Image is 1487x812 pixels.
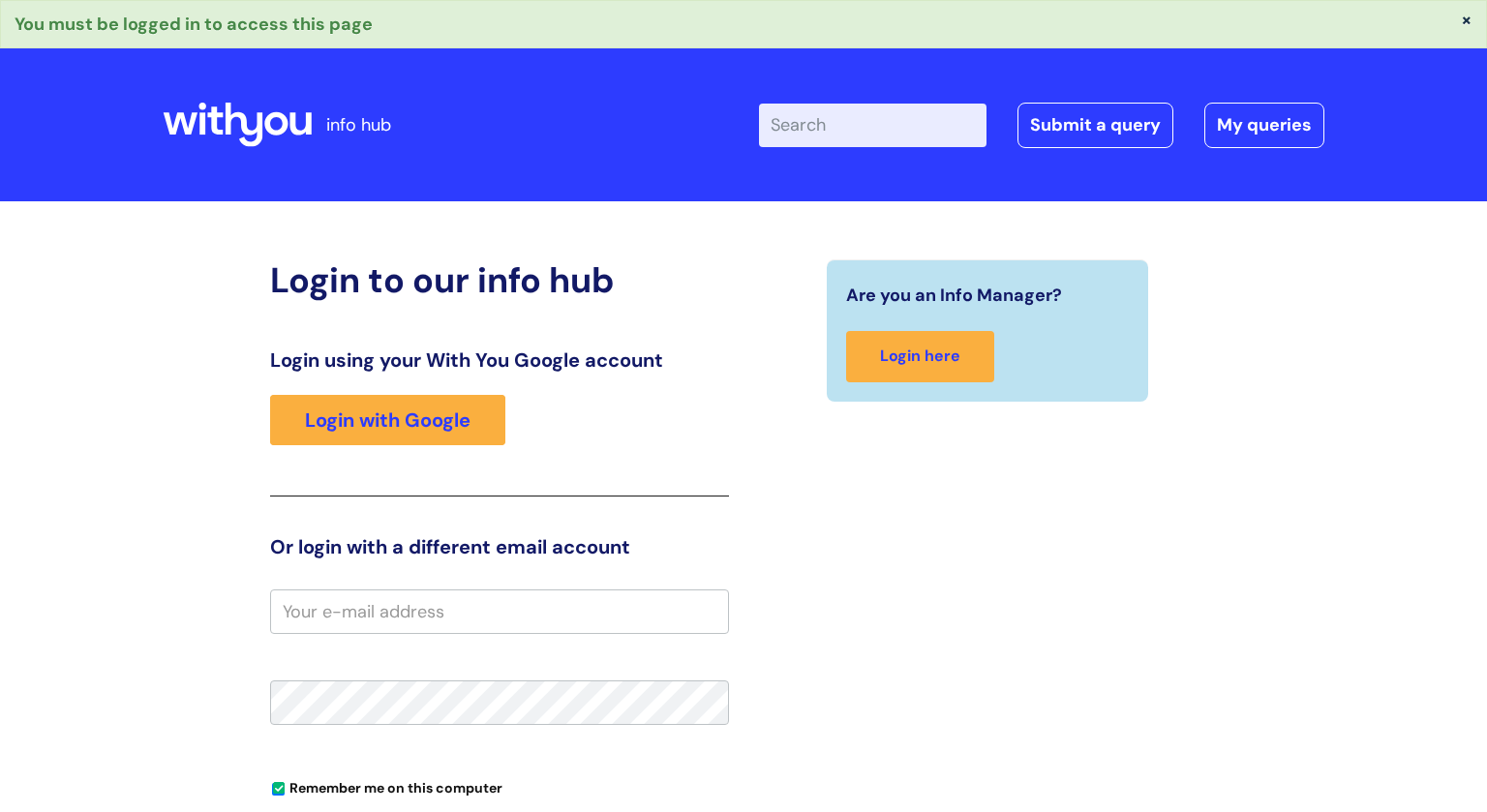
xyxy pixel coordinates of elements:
[270,771,729,802] div: You can uncheck this option if you're logging in from a shared device
[272,783,285,796] input: Remember me on this computer
[270,348,729,372] h3: Login using your With You Google account
[326,109,391,140] p: info hub
[846,280,1062,311] span: Are you an Info Manager?
[1017,103,1173,147] a: Submit a query
[270,589,729,634] input: Your e-mail address
[1204,103,1324,147] a: My queries
[759,104,986,146] input: Search
[270,775,502,797] label: Remember me on this computer
[270,535,729,558] h3: Or login with a different email account
[1461,11,1472,28] button: ×
[846,331,994,382] a: Login here
[270,259,729,301] h2: Login to our info hub
[270,395,505,445] a: Login with Google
